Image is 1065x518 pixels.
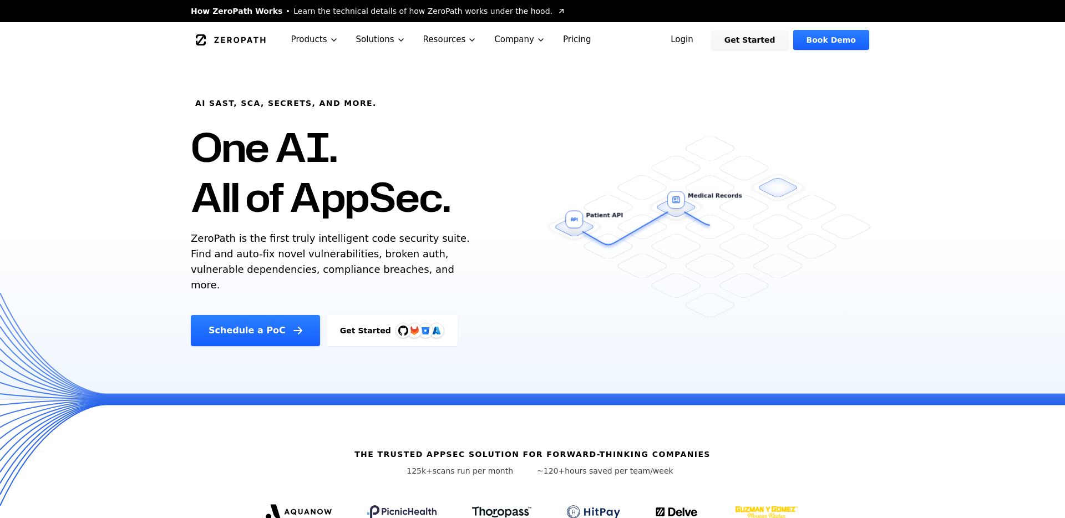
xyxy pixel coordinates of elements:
a: Login [657,30,707,50]
img: Azure [432,326,441,335]
a: Schedule a PoC [191,315,320,346]
span: Learn the technical details of how ZeroPath works under the hood. [293,6,552,17]
p: ZeroPath is the first truly intelligent code security suite. Find and auto-fix novel vulnerabilit... [191,231,475,293]
span: ~120+ [537,466,565,475]
a: Get StartedGitHubGitLabAzure [327,315,458,346]
img: Thoropass [472,506,531,517]
img: GitLab [403,319,425,342]
button: Products [282,22,347,57]
span: 125k+ [407,466,433,475]
img: GitHub [398,326,408,336]
h6: The Trusted AppSec solution for forward-thinking companies [354,449,711,460]
button: Company [485,22,554,57]
a: Book Demo [793,30,869,50]
p: hours saved per team/week [537,465,673,476]
button: Solutions [347,22,414,57]
a: Pricing [554,22,600,57]
a: How ZeroPath WorksLearn the technical details of how ZeroPath works under the hood. [191,6,566,17]
h1: One AI. All of AppSec. [191,122,450,222]
p: scans run per month [392,465,528,476]
h6: AI SAST, SCA, Secrets, and more. [195,98,377,109]
nav: Global [177,22,887,57]
a: Get Started [711,30,789,50]
span: How ZeroPath Works [191,6,282,17]
button: Resources [414,22,486,57]
svg: Bitbucket [419,324,432,337]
